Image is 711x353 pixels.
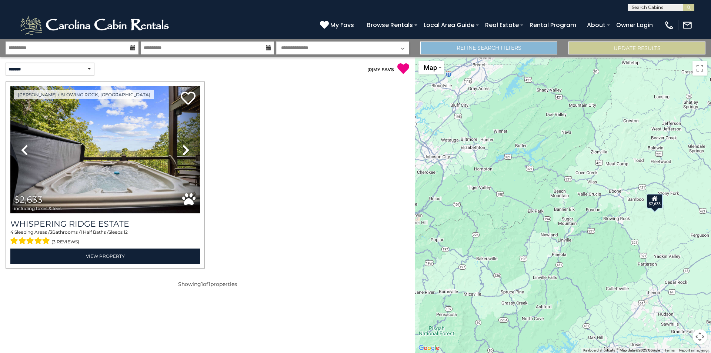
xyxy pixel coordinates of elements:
a: [PERSON_NAME] / Blowing Rock, [GEOGRAPHIC_DATA] [14,90,154,99]
a: About [583,19,609,31]
span: ( ) [367,67,373,72]
a: Browse Rentals [363,19,417,31]
span: 1 [201,281,203,287]
img: thumbnail_169530003.jpeg [10,86,200,213]
a: Terms (opens in new tab) [664,348,675,352]
a: Local Area Guide [420,19,478,31]
a: Owner Login [612,19,657,31]
button: Change map style [418,61,444,74]
span: 4 [10,229,13,235]
button: Toggle fullscreen view [692,61,707,76]
a: Add to favorites [181,91,196,107]
img: phone-regular-white.png [664,20,674,30]
span: 0 [369,67,372,72]
span: including taxes & fees [14,206,61,211]
button: Map camera controls [692,329,707,344]
a: Whispering Ridge Estate [10,219,200,229]
a: Refine Search Filters [420,41,557,54]
button: Update Results [568,41,705,54]
a: Report a map error [679,348,709,352]
a: View Property [10,249,200,264]
button: Keyboard shortcuts [583,348,615,353]
span: $2,633 [14,194,43,205]
div: Sleeping Areas / Bathrooms / Sleeps: [10,229,200,247]
a: Real Estate [481,19,523,31]
img: Google [417,343,441,353]
a: (0)MY FAVS [367,67,394,72]
span: 1 Half Baths / [80,229,109,235]
a: Open this area in Google Maps (opens a new window) [417,343,441,353]
span: Map data ©2025 Google [620,348,660,352]
span: 3 [50,229,52,235]
img: mail-regular-white.png [682,20,692,30]
a: Rental Program [526,19,580,31]
img: White-1-2.png [19,14,172,36]
span: My Favs [330,20,354,30]
span: 1 [208,281,210,287]
span: 12 [124,229,128,235]
span: Map [424,64,437,71]
a: My Favs [320,20,356,30]
p: Showing of properties [6,280,409,288]
span: (3 reviews) [51,237,79,247]
div: $2,633 [647,193,663,208]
